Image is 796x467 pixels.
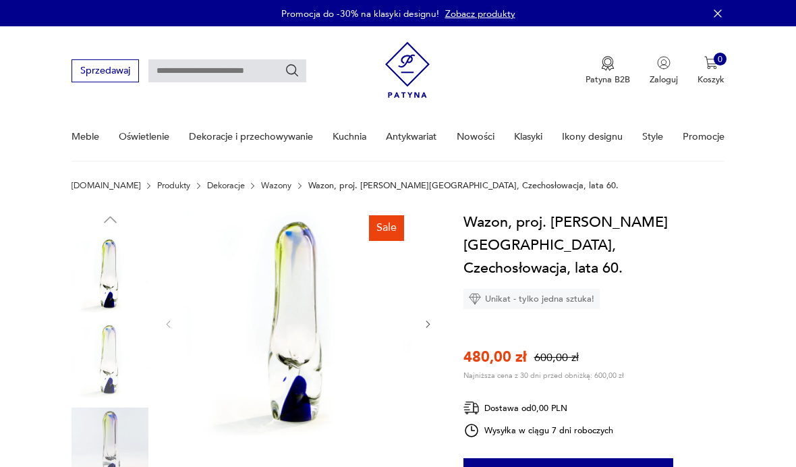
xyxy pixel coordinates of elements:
div: 0 [714,53,727,66]
p: Patyna B2B [586,74,630,86]
button: Sprzedawaj [72,59,138,82]
a: Dekoracje i przechowywanie [189,113,313,160]
a: Zobacz produkty [445,7,515,20]
a: Ikona medaluPatyna B2B [586,56,630,86]
p: Promocja do -30% na klasyki designu! [281,7,439,20]
div: Sale [369,215,404,241]
div: Unikat - tylko jedna sztuka! [463,289,600,309]
img: Zdjęcie produktu Wazon, proj. Josef Rozinek - Nový Bor, Czechosłowacja, lata 60. [72,321,148,398]
a: Meble [72,113,99,160]
div: Dostawa od 0,00 PLN [463,400,613,416]
img: Zdjęcie produktu Wazon, proj. Josef Rozinek - Nový Bor, Czechosłowacja, lata 60. [186,211,411,436]
h1: Wazon, proj. [PERSON_NAME][GEOGRAPHIC_DATA], Czechosłowacja, lata 60. [463,211,724,280]
a: Nowości [457,113,494,160]
a: [DOMAIN_NAME] [72,181,140,190]
button: Patyna B2B [586,56,630,86]
a: Klasyki [514,113,542,160]
a: Oświetlenie [119,113,169,160]
p: 480,00 zł [463,348,527,368]
img: Zdjęcie produktu Wazon, proj. Josef Rozinek - Nový Bor, Czechosłowacja, lata 60. [72,236,148,312]
div: Wysyłka w ciągu 7 dni roboczych [463,422,613,439]
button: Szukaj [285,63,300,78]
a: Promocje [683,113,724,160]
img: Ikona medalu [601,56,615,71]
button: 0Koszyk [698,56,724,86]
a: Wazony [261,181,291,190]
button: Zaloguj [650,56,678,86]
img: Ikona dostawy [463,400,480,416]
a: Antykwariat [386,113,436,160]
img: Ikona diamentu [469,293,481,305]
a: Sprzedawaj [72,67,138,76]
img: Ikonka użytkownika [657,56,671,70]
img: Patyna - sklep z meblami i dekoracjami vintage [385,37,430,103]
p: Wazon, proj. [PERSON_NAME][GEOGRAPHIC_DATA], Czechosłowacja, lata 60. [308,181,619,190]
a: Kuchnia [333,113,366,160]
p: Koszyk [698,74,724,86]
a: Produkty [157,181,190,190]
p: 600,00 zł [534,350,579,366]
a: Ikony designu [562,113,623,160]
p: Zaloguj [650,74,678,86]
p: Najniższa cena z 30 dni przed obniżką: 600,00 zł [463,370,624,381]
img: Ikona koszyka [704,56,718,70]
a: Dekoracje [207,181,245,190]
a: Style [642,113,663,160]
